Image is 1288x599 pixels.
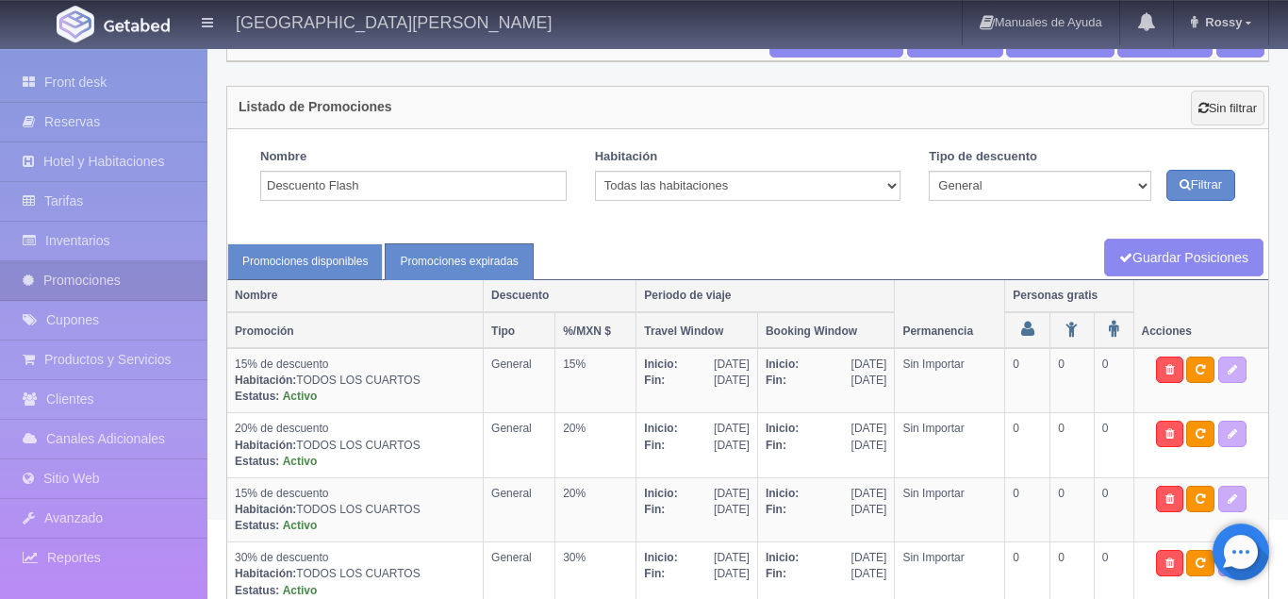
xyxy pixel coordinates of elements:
[757,312,894,348] th: Booking Window
[283,584,318,597] b: Activo
[851,438,887,454] span: [DATE]
[714,502,750,518] span: [DATE]
[851,566,887,582] span: [DATE]
[766,422,799,435] b: Inicio:
[227,413,484,477] td: 20% de descuento TODOS LOS CUARTOS
[235,455,279,468] b: Estatus:
[766,487,799,500] b: Inicio:
[595,148,657,166] label: Habitación
[851,357,887,373] span: [DATE]
[236,9,552,33] h4: [GEOGRAPHIC_DATA][PERSON_NAME]
[239,100,392,114] h4: Listado de Promociones
[283,455,318,468] b: Activo
[1133,280,1268,348] th: Acciones
[555,477,636,541] td: 20%
[1050,348,1094,413] td: 0
[555,312,636,348] th: %/MXN $
[851,502,887,518] span: [DATE]
[714,486,750,502] span: [DATE]
[895,280,1005,348] th: Permanencia
[1094,413,1133,477] td: 0
[714,357,750,373] span: [DATE]
[235,439,296,452] b: Habitación:
[1005,477,1050,541] td: 0
[714,421,750,437] span: [DATE]
[555,413,636,477] td: 20%
[714,566,750,582] span: [DATE]
[104,18,170,32] img: Getabed
[235,374,296,387] b: Habitación:
[1094,348,1133,413] td: 0
[235,567,296,580] b: Habitación:
[1005,280,1133,312] th: Personas gratis
[283,390,318,403] b: Activo
[1094,477,1133,541] td: 0
[1166,170,1235,201] button: Filtrar
[283,519,318,532] b: Activo
[1200,15,1242,29] span: Rossy
[57,6,94,42] img: Getabed
[929,148,1037,166] label: Tipo de descuento
[235,503,296,516] b: Habitación:
[484,413,555,477] td: General
[484,348,555,413] td: General
[484,312,555,348] th: Tipo
[1050,477,1094,541] td: 0
[714,550,750,566] span: [DATE]
[644,422,677,435] b: Inicio:
[766,439,786,452] b: Fin:
[1050,413,1094,477] td: 0
[644,567,665,580] b: Fin:
[1104,239,1263,277] a: Guardar Posiciones
[644,487,677,500] b: Inicio:
[851,486,887,502] span: [DATE]
[714,438,750,454] span: [DATE]
[714,373,750,389] span: [DATE]
[644,439,665,452] b: Fin:
[227,312,484,348] th: Promoción
[895,413,1005,477] td: Sin Importar
[227,348,484,413] td: 15% de descuento TODOS LOS CUARTOS
[235,519,279,532] b: Estatus:
[227,243,383,280] a: Promociones disponibles
[766,358,799,371] b: Inicio:
[766,374,786,387] b: Fin:
[851,550,887,566] span: [DATE]
[484,477,555,541] td: General
[895,348,1005,413] td: Sin Importar
[766,503,786,516] b: Fin:
[644,358,677,371] b: Inicio:
[1005,348,1050,413] td: 0
[895,477,1005,541] td: Sin Importar
[1191,91,1264,126] a: Sin filtrar
[227,477,484,541] td: 15% de descuento TODOS LOS CUARTOS
[235,584,279,597] b: Estatus:
[766,567,786,580] b: Fin:
[235,390,279,403] b: Estatus:
[851,373,887,389] span: [DATE]
[851,421,887,437] span: [DATE]
[636,312,758,348] th: Travel Window
[644,503,665,516] b: Fin:
[636,280,895,312] th: Periodo de viaje
[260,148,306,166] label: Nombre
[644,551,677,564] b: Inicio:
[1005,413,1050,477] td: 0
[766,551,799,564] b: Inicio:
[385,243,533,280] a: Promociones expiradas
[484,280,636,312] th: Descuento
[555,348,636,413] td: 15%
[227,280,484,312] th: Nombre
[644,374,665,387] b: Fin:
